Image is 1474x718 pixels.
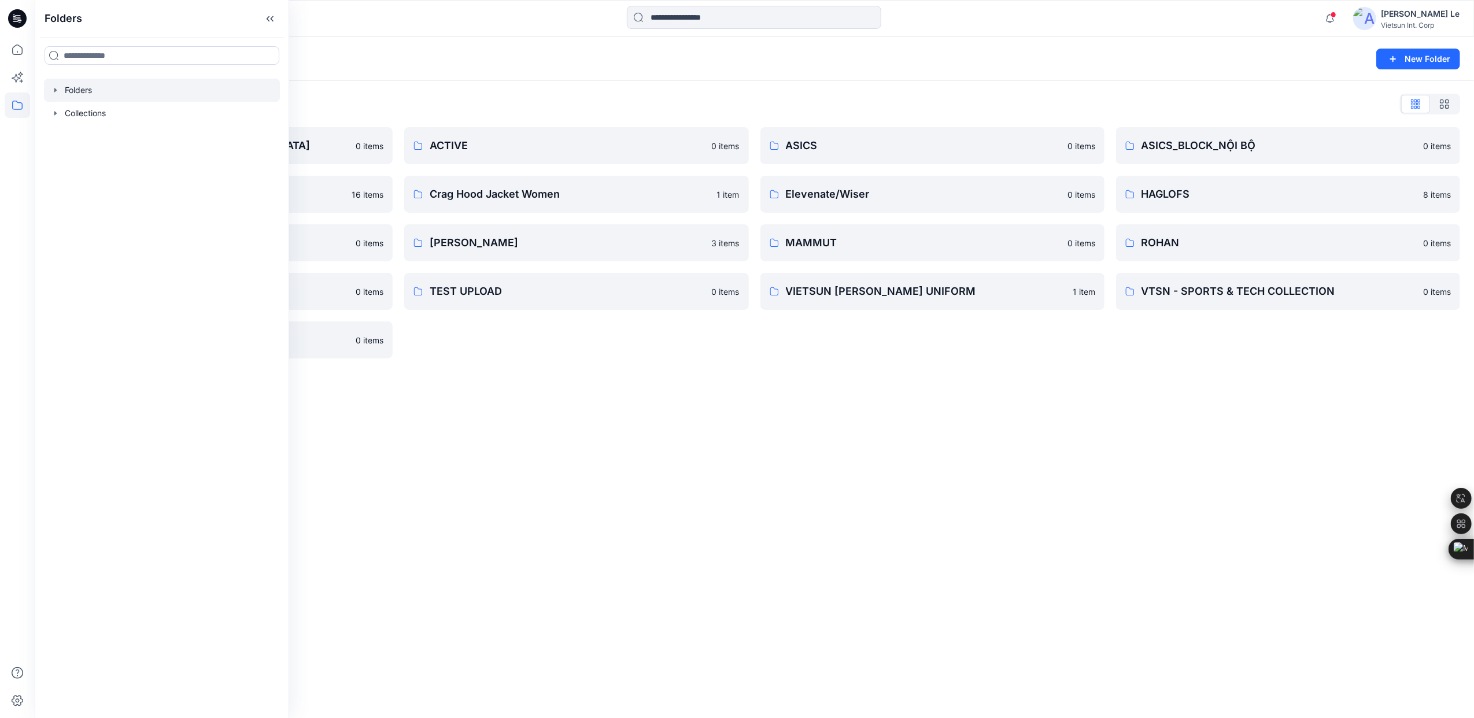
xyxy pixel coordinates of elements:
[1141,186,1416,202] p: HAGLOFS
[760,176,1104,213] a: Elevenate/Wiser0 items
[1067,188,1095,201] p: 0 items
[404,224,748,261] a: [PERSON_NAME]3 items
[356,140,383,152] p: 0 items
[1381,21,1460,29] div: Vietsun Int. Corp
[760,224,1104,261] a: MAMMUT0 items
[712,286,740,298] p: 0 items
[786,186,1061,202] p: Elevenate/Wiser
[1423,188,1451,201] p: 8 items
[760,273,1104,310] a: VIETSUN [PERSON_NAME] UNIFORM1 item
[1116,127,1460,164] a: ASICS_BLOCK_NỘI BỘ0 items
[404,273,748,310] a: TEST UPLOAD0 items
[1067,140,1095,152] p: 0 items
[1067,237,1095,249] p: 0 items
[352,188,383,201] p: 16 items
[1141,283,1416,299] p: VTSN - SPORTS & TECH COLLECTION
[1376,49,1460,69] button: New Folder
[760,127,1104,164] a: ASICS0 items
[356,334,383,346] p: 0 items
[786,283,1066,299] p: VIETSUN [PERSON_NAME] UNIFORM
[1141,138,1416,154] p: ASICS_BLOCK_NỘI BỘ
[430,235,704,251] p: [PERSON_NAME]
[1423,237,1451,249] p: 0 items
[712,140,740,152] p: 0 items
[1423,286,1451,298] p: 0 items
[1116,224,1460,261] a: ROHAN0 items
[712,237,740,249] p: 3 items
[1073,286,1095,298] p: 1 item
[1381,7,1460,21] div: [PERSON_NAME] Le
[404,127,748,164] a: ACTIVE0 items
[356,237,383,249] p: 0 items
[404,176,748,213] a: Crag Hood Jacket Women1 item
[356,286,383,298] p: 0 items
[430,283,704,299] p: TEST UPLOAD
[717,188,740,201] p: 1 item
[1116,273,1460,310] a: VTSN - SPORTS & TECH COLLECTION0 items
[430,186,710,202] p: Crag Hood Jacket Women
[786,138,1061,154] p: ASICS
[430,138,704,154] p: ACTIVE
[1353,7,1376,30] img: avatar
[1423,140,1451,152] p: 0 items
[1141,235,1416,251] p: ROHAN
[786,235,1061,251] p: MAMMUT
[1116,176,1460,213] a: HAGLOFS8 items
